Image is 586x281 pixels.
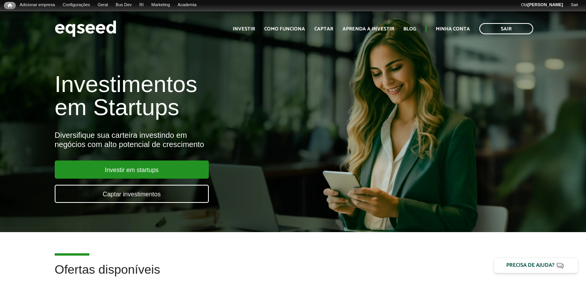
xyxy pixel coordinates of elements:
[16,2,59,8] a: Adicionar empresa
[55,130,336,149] div: Diversifique sua carteira investindo em negócios com alto potencial de crescimento
[403,27,416,32] a: Blog
[8,3,12,8] span: Início
[343,27,394,32] a: Aprenda a investir
[55,185,209,203] a: Captar investimentos
[436,27,470,32] a: Minha conta
[59,2,94,8] a: Configurações
[136,2,148,8] a: RI
[517,2,567,8] a: Olá[PERSON_NAME]
[4,2,16,9] a: Início
[567,2,582,8] a: Sair
[174,2,200,8] a: Academia
[55,73,336,119] h1: Investimentos em Startups
[479,23,533,34] a: Sair
[55,161,209,179] a: Investir em startups
[527,2,563,7] strong: [PERSON_NAME]
[264,27,305,32] a: Como funciona
[55,18,116,39] img: EqSeed
[94,2,112,8] a: Geral
[148,2,174,8] a: Marketing
[112,2,136,8] a: Bus Dev
[233,27,255,32] a: Investir
[314,27,333,32] a: Captar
